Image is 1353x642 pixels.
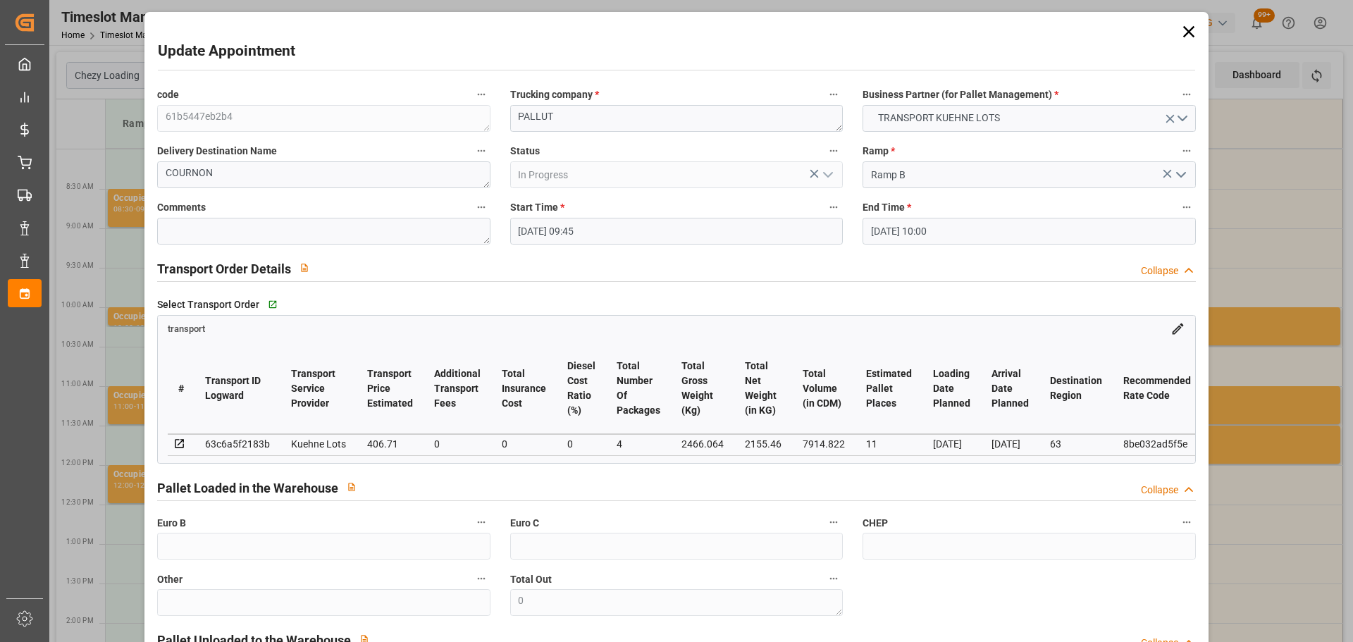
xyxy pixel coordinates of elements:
[510,105,843,132] textarea: PALLUT
[922,343,981,434] th: Loading Date Planned
[157,572,183,587] span: Other
[617,436,660,452] div: 4
[338,474,365,500] button: View description
[357,343,424,434] th: Transport Price Estimated
[472,569,490,588] button: Other
[863,144,895,159] span: Ramp
[745,436,781,452] div: 2155.46
[168,343,194,434] th: #
[157,200,206,215] span: Comments
[863,218,1195,245] input: DD-MM-YYYY HH:MM
[866,436,912,452] div: 11
[291,436,346,452] div: Kuehne Lots
[510,572,552,587] span: Total Out
[510,218,843,245] input: DD-MM-YYYY HH:MM
[157,144,277,159] span: Delivery Destination Name
[158,40,295,63] h2: Update Appointment
[863,87,1058,102] span: Business Partner (for Pallet Management)
[1178,85,1196,104] button: Business Partner (for Pallet Management) *
[824,513,843,531] button: Euro C
[557,343,606,434] th: Diesel Cost Ratio (%)
[1178,142,1196,160] button: Ramp *
[157,87,179,102] span: code
[824,85,843,104] button: Trucking company *
[855,343,922,434] th: Estimated Pallet Places
[1169,164,1190,186] button: open menu
[1039,343,1113,434] th: Destination Region
[863,105,1195,132] button: open menu
[817,164,838,186] button: open menu
[863,161,1195,188] input: Type to search/select
[824,569,843,588] button: Total Out
[510,516,539,531] span: Euro C
[205,436,270,452] div: 63c6a5f2183b
[510,87,599,102] span: Trucking company
[803,436,845,452] div: 7914.822
[863,200,911,215] span: End Time
[1178,198,1196,216] button: End Time *
[1113,343,1201,434] th: Recommended Rate Code
[1050,436,1102,452] div: 63
[157,479,338,498] h2: Pallet Loaded in the Warehouse
[606,343,671,434] th: Total Number Of Packages
[491,343,557,434] th: Total Insurance Cost
[792,343,855,434] th: Total Volume (in CDM)
[510,161,843,188] input: Type to search/select
[157,105,490,132] textarea: 61b5447eb2b4
[824,198,843,216] button: Start Time *
[863,516,888,531] span: CHEP
[472,198,490,216] button: Comments
[681,436,724,452] div: 2466.064
[510,589,843,616] textarea: 0
[510,144,540,159] span: Status
[871,111,1007,125] span: TRANSPORT KUEHNE LOTS
[168,323,205,334] span: transport
[1178,513,1196,531] button: CHEP
[472,513,490,531] button: Euro B
[280,343,357,434] th: Transport Service Provider
[194,343,280,434] th: Transport ID Logward
[824,142,843,160] button: Status
[157,161,490,188] textarea: COURNON
[567,436,595,452] div: 0
[157,297,259,312] span: Select Transport Order
[734,343,792,434] th: Total Net Weight (in KG)
[157,516,186,531] span: Euro B
[367,436,413,452] div: 406.71
[291,254,318,281] button: View description
[168,322,205,333] a: transport
[424,343,491,434] th: Additional Transport Fees
[671,343,734,434] th: Total Gross Weight (Kg)
[1141,483,1178,498] div: Collapse
[991,436,1029,452] div: [DATE]
[434,436,481,452] div: 0
[1123,436,1191,452] div: 8be032ad5f5e
[1141,264,1178,278] div: Collapse
[157,259,291,278] h2: Transport Order Details
[472,142,490,160] button: Delivery Destination Name
[502,436,546,452] div: 0
[510,200,564,215] span: Start Time
[933,436,970,452] div: [DATE]
[981,343,1039,434] th: Arrival Date Planned
[472,85,490,104] button: code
